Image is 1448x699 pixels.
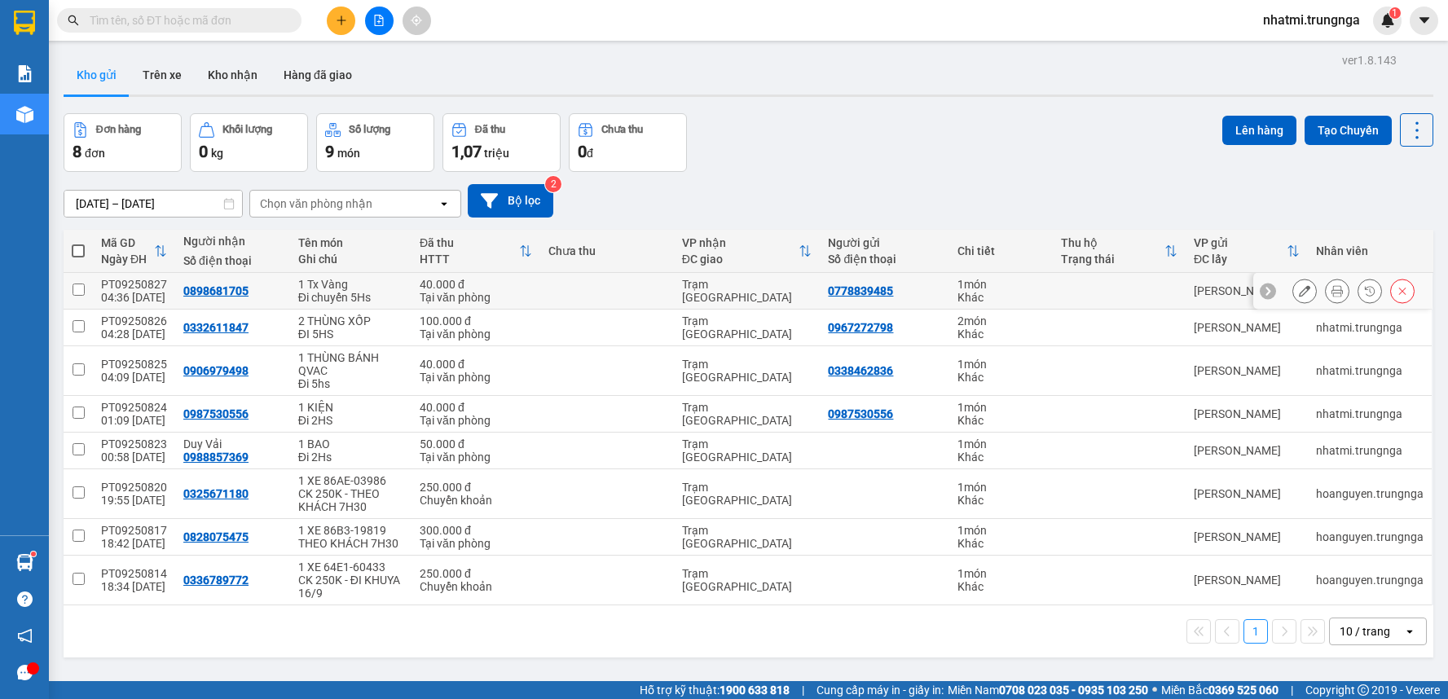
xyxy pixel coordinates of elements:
[1316,407,1424,420] div: nhatmi.trungnga
[420,451,533,464] div: Tại văn phòng
[298,278,403,291] div: 1 Tx Vàng
[957,328,1045,341] div: Khác
[1392,7,1397,19] span: 1
[1152,687,1157,693] span: ⚪️
[325,142,334,161] span: 9
[1380,13,1395,28] img: icon-new-feature
[587,147,593,160] span: đ
[1250,10,1373,30] span: nhatmi.trungnga
[298,561,403,574] div: 1 XE 64E1-60433
[222,124,272,135] div: Khối lượng
[183,284,249,297] div: 0898681705
[1061,253,1164,266] div: Trạng thái
[101,371,167,384] div: 04:09 [DATE]
[1316,444,1424,457] div: nhatmi.trungnga
[828,407,893,420] div: 0987530556
[16,106,33,123] img: warehouse-icon
[199,142,208,161] span: 0
[802,681,804,699] span: |
[298,451,403,464] div: Đi 2Hs
[211,147,223,160] span: kg
[260,196,372,212] div: Chọn văn phòng nhận
[101,481,167,494] div: PT09250820
[999,684,1148,697] strong: 0708 023 035 - 0935 103 250
[298,377,403,390] div: Đi 5hs
[682,481,812,507] div: Trạm [GEOGRAPHIC_DATA]
[420,253,520,266] div: HTTT
[569,113,687,172] button: Chưa thu0đ
[1417,13,1432,28] span: caret-down
[420,236,520,249] div: Đã thu
[1243,619,1268,644] button: 1
[682,314,812,341] div: Trạm [GEOGRAPHIC_DATA]
[101,414,167,427] div: 01:09 [DATE]
[1194,444,1300,457] div: [PERSON_NAME]
[1194,236,1287,249] div: VP gửi
[957,451,1045,464] div: Khác
[101,314,167,328] div: PT09250826
[442,113,561,172] button: Đã thu1,07 triệu
[957,371,1045,384] div: Khác
[101,524,167,537] div: PT09250817
[682,278,812,304] div: Trạm [GEOGRAPHIC_DATA]
[816,681,944,699] span: Cung cấp máy in - giấy in:
[957,244,1045,257] div: Chi tiết
[1194,574,1300,587] div: [PERSON_NAME]
[682,567,812,593] div: Trạm [GEOGRAPHIC_DATA]
[1305,116,1392,145] button: Tạo Chuyến
[298,314,403,328] div: 2 THÙNG XỐP
[298,253,403,266] div: Ghi chú
[1222,116,1296,145] button: Lên hàng
[420,580,533,593] div: Chuyển khoản
[316,113,434,172] button: Số lượng9món
[420,401,533,414] div: 40.000 đ
[31,552,36,556] sup: 1
[1053,230,1186,273] th: Toggle SortBy
[1194,487,1300,500] div: [PERSON_NAME]
[957,358,1045,371] div: 1 món
[101,567,167,580] div: PT09250814
[183,530,249,543] div: 0828075475
[183,437,282,451] div: Duy Vải
[1194,253,1287,266] div: ĐC lấy
[349,124,390,135] div: Số lượng
[412,230,541,273] th: Toggle SortBy
[1342,51,1397,69] div: ver 1.8.143
[438,197,451,210] svg: open
[190,113,308,172] button: Khối lượng0kg
[420,314,533,328] div: 100.000 đ
[183,407,249,420] div: 0987530556
[420,437,533,451] div: 50.000 đ
[17,665,33,680] span: message
[101,278,167,291] div: PT09250827
[420,567,533,580] div: 250.000 đ
[420,414,533,427] div: Tại văn phòng
[484,147,509,160] span: triệu
[420,358,533,371] div: 40.000 đ
[957,291,1045,304] div: Khác
[640,681,790,699] span: Hỗ trợ kỹ thuật:
[957,580,1045,593] div: Khác
[298,291,403,304] div: Đi chuyến 5Hs
[101,537,167,550] div: 18:42 [DATE]
[1358,684,1369,696] span: copyright
[957,278,1045,291] div: 1 món
[101,253,154,266] div: Ngày ĐH
[183,574,249,587] div: 0336789772
[183,451,249,464] div: 0988857369
[682,401,812,427] div: Trạm [GEOGRAPHIC_DATA]
[411,15,422,26] span: aim
[271,55,365,95] button: Hàng đã giao
[1316,244,1424,257] div: Nhân viên
[1410,7,1438,35] button: caret-down
[373,15,385,26] span: file-add
[73,142,81,161] span: 8
[957,524,1045,537] div: 1 món
[1389,7,1401,19] sup: 1
[682,358,812,384] div: Trạm [GEOGRAPHIC_DATA]
[403,7,431,35] button: aim
[1161,681,1279,699] span: Miền Bắc
[90,11,282,29] input: Tìm tên, số ĐT hoặc mã đơn
[101,401,167,414] div: PT09250824
[183,487,249,500] div: 0325671180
